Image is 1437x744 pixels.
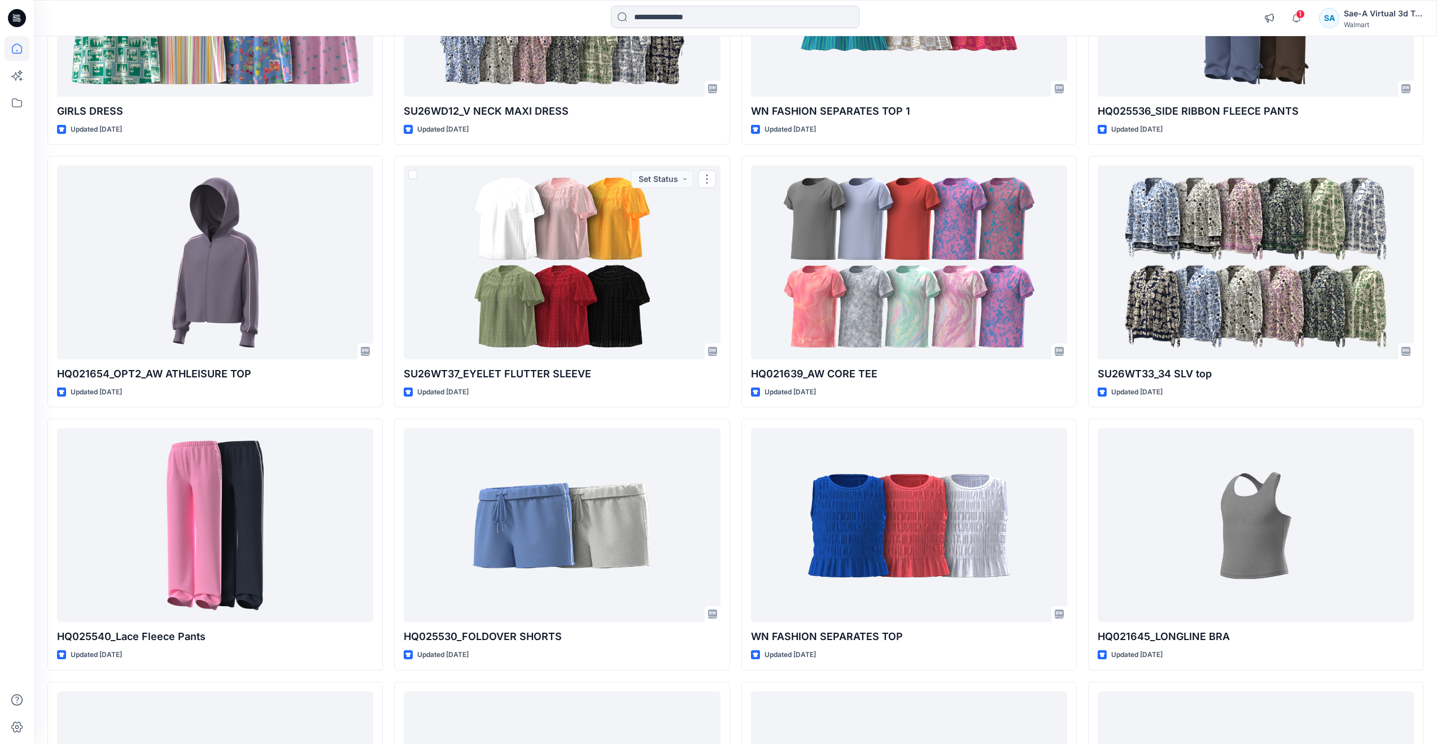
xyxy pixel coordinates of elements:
[1098,103,1414,119] p: HQ025536_SIDE RIBBON FLEECE PANTS
[1344,20,1423,29] div: Walmart
[57,629,373,645] p: HQ025540_Lace Fleece Pants
[1111,649,1163,661] p: Updated [DATE]
[417,124,469,136] p: Updated [DATE]
[751,629,1067,645] p: WN FASHION SEPARATES TOP
[751,366,1067,382] p: HQ021639_AW CORE TEE
[404,629,720,645] p: HQ025530_FOLDOVER SHORTS
[1344,7,1423,20] div: Sae-A Virtual 3d Team
[57,428,373,622] a: HQ025540_Lace Fleece Pants
[1098,428,1414,622] a: HQ021645_LONGLINE BRA
[1319,8,1339,28] div: SA
[751,166,1067,359] a: HQ021639_AW CORE TEE
[751,103,1067,119] p: WN FASHION SEPARATES TOP 1
[1111,124,1163,136] p: Updated [DATE]
[404,166,720,359] a: SU26WT37_EYELET FLUTTER SLEEVE
[57,166,373,359] a: HQ021654_OPT2_AW ATHLEISURE TOP
[765,386,816,398] p: Updated [DATE]
[1098,366,1414,382] p: SU26WT33_34 SLV top
[57,366,373,382] p: HQ021654_OPT2_AW ATHLEISURE TOP
[1296,10,1305,19] span: 1
[765,649,816,661] p: Updated [DATE]
[1098,629,1414,645] p: HQ021645_LONGLINE BRA
[404,428,720,622] a: HQ025530_FOLDOVER SHORTS
[765,124,816,136] p: Updated [DATE]
[404,103,720,119] p: SU26WD12_V NECK MAXI DRESS
[71,124,122,136] p: Updated [DATE]
[751,428,1067,622] a: WN FASHION SEPARATES TOP
[1111,386,1163,398] p: Updated [DATE]
[417,649,469,661] p: Updated [DATE]
[71,649,122,661] p: Updated [DATE]
[417,386,469,398] p: Updated [DATE]
[404,366,720,382] p: SU26WT37_EYELET FLUTTER SLEEVE
[57,103,373,119] p: GIRLS DRESS
[1098,166,1414,359] a: SU26WT33_34 SLV top
[71,386,122,398] p: Updated [DATE]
